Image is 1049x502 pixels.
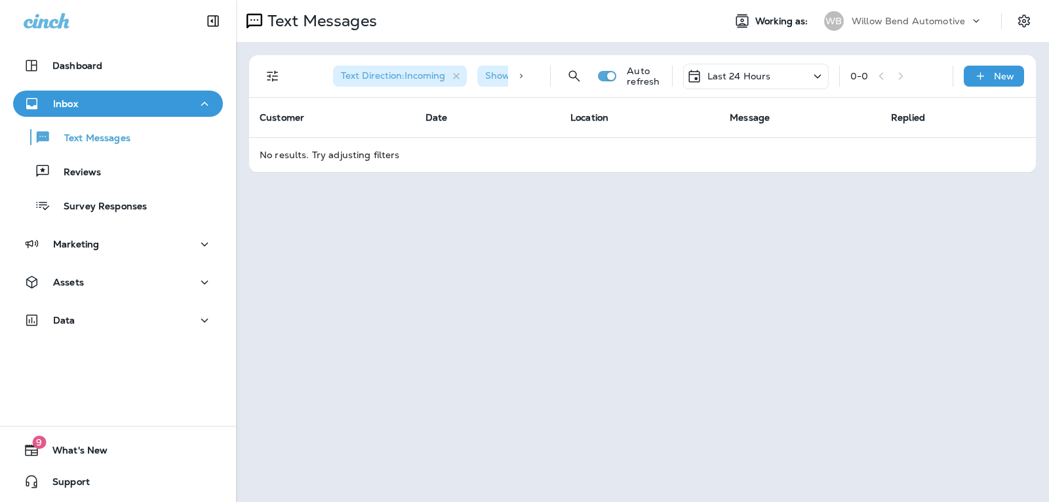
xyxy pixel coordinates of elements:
[39,476,90,492] span: Support
[570,112,608,123] span: Location
[52,60,102,71] p: Dashboard
[1012,9,1036,33] button: Settings
[13,469,223,495] button: Support
[260,112,304,123] span: Customer
[755,16,811,27] span: Working as:
[53,239,99,249] p: Marketing
[477,66,665,87] div: Show Start/Stop/Unsubscribe:true
[53,98,78,109] p: Inbox
[51,133,130,145] p: Text Messages
[13,192,223,219] button: Survey Responses
[426,112,448,123] span: Date
[341,70,445,81] span: Text Direction : Incoming
[13,307,223,333] button: Data
[53,277,84,287] p: Assets
[260,63,286,89] button: Filters
[195,8,231,34] button: Collapse Sidebar
[13,123,223,151] button: Text Messages
[850,71,868,81] div: 0 - 0
[627,66,661,87] p: Auto refresh
[249,137,1036,172] td: No results. Try adjusting filters
[333,66,467,87] div: Text Direction:Incoming
[561,63,587,89] button: Search Messages
[13,52,223,79] button: Dashboard
[707,71,771,81] p: Last 24 Hours
[485,70,643,81] span: Show Start/Stop/Unsubscribe : true
[13,231,223,257] button: Marketing
[13,91,223,117] button: Inbox
[53,315,75,325] p: Data
[824,11,844,31] div: WB
[891,112,925,123] span: Replied
[852,16,965,26] p: Willow Bend Automotive
[262,11,377,31] p: Text Messages
[994,71,1014,81] p: New
[13,157,223,185] button: Reviews
[13,437,223,463] button: 9What's New
[50,167,101,179] p: Reviews
[13,269,223,295] button: Assets
[39,445,108,461] span: What's New
[32,436,46,449] span: 9
[50,201,147,213] p: Survey Responses
[730,112,770,123] span: Message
